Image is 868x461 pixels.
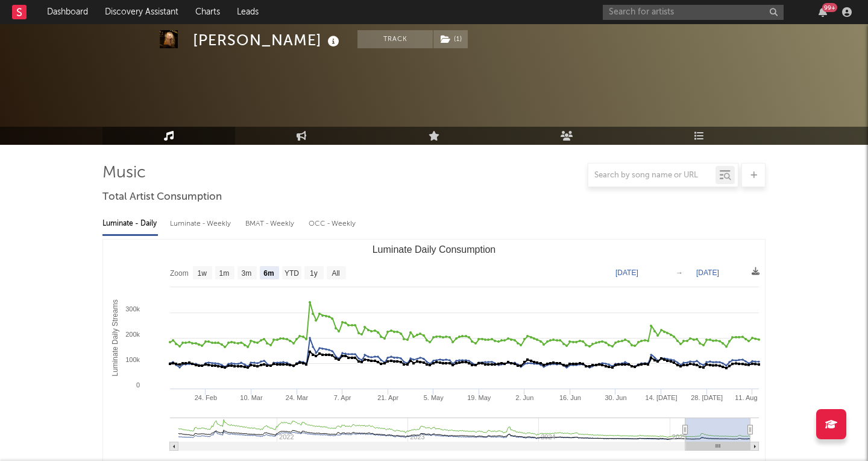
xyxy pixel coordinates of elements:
[102,214,158,234] div: Luminate - Daily
[285,269,299,278] text: YTD
[240,394,263,401] text: 10. Mar
[735,394,757,401] text: 11. Aug
[102,190,222,205] span: Total Artist Consumption
[245,214,297,234] div: BMAT - Weekly
[195,394,217,401] text: 24. Feb
[198,269,207,278] text: 1w
[125,356,140,363] text: 100k
[309,214,357,234] div: OCC - Weekly
[125,305,140,313] text: 300k
[377,394,398,401] text: 21. Apr
[467,394,491,401] text: 19. May
[310,269,318,278] text: 1y
[819,7,827,17] button: 99+
[615,269,638,277] text: [DATE]
[696,269,719,277] text: [DATE]
[373,244,496,255] text: Luminate Daily Consumption
[691,394,723,401] text: 28. [DATE]
[822,3,837,12] div: 99 +
[676,269,683,277] text: →
[219,269,230,278] text: 1m
[588,171,715,180] input: Search by song name or URL
[515,394,533,401] text: 2. Jun
[559,394,581,401] text: 16. Jun
[170,269,189,278] text: Zoom
[433,30,468,48] button: (1)
[357,30,433,48] button: Track
[334,394,351,401] text: 7. Apr
[286,394,309,401] text: 24. Mar
[646,394,678,401] text: 14. [DATE]
[136,381,140,389] text: 0
[125,331,140,338] text: 200k
[332,269,339,278] text: All
[242,269,252,278] text: 3m
[263,269,274,278] text: 6m
[424,394,444,401] text: 5. May
[111,299,119,376] text: Luminate Daily Streams
[433,30,468,48] span: ( 1 )
[605,394,626,401] text: 30. Jun
[603,5,784,20] input: Search for artists
[170,214,233,234] div: Luminate - Weekly
[193,30,342,50] div: [PERSON_NAME]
